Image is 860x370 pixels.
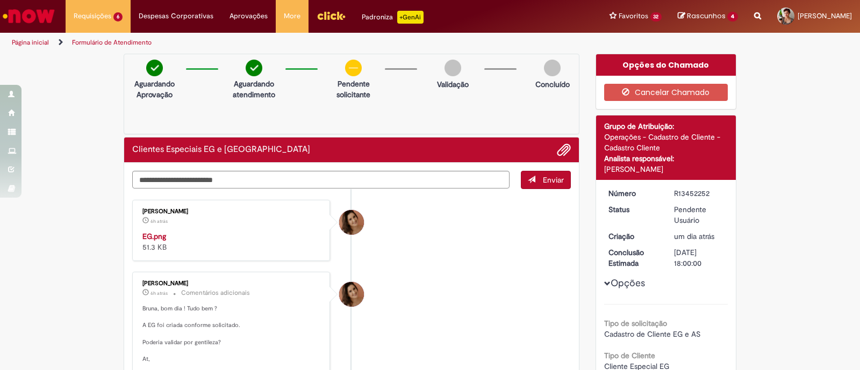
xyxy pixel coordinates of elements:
[8,33,565,53] ul: Trilhas de página
[437,79,469,90] p: Validação
[142,208,321,215] div: [PERSON_NAME]
[596,54,736,76] div: Opções do Chamado
[327,78,379,100] p: Pendente solicitante
[362,11,424,24] div: Padroniza
[397,11,424,24] p: +GenAi
[284,11,300,21] span: More
[132,171,510,189] textarea: Digite sua mensagem aqui...
[228,78,280,100] p: Aguardando atendimento
[674,231,714,241] span: um dia atrás
[113,12,123,21] span: 6
[317,8,346,24] img: click_logo_yellow_360x200.png
[674,231,714,241] time: 27/08/2025 12:39:31
[674,247,724,269] div: [DATE] 18:00:00
[604,329,700,339] span: Cadastro de Cliente EG e AS
[604,318,667,328] b: Tipo de solicitação
[798,11,852,20] span: [PERSON_NAME]
[544,60,561,76] img: img-circle-grey.png
[345,60,362,76] img: circle-minus.png
[557,143,571,157] button: Adicionar anexos
[674,231,724,242] div: 27/08/2025 12:39:31
[727,12,738,21] span: 4
[142,231,166,241] a: EG.png
[604,351,655,360] b: Tipo de Cliente
[604,153,728,164] div: Analista responsável:
[445,60,461,76] img: img-circle-grey.png
[12,38,49,47] a: Página inicial
[339,282,364,307] div: Emiliane Dias De Souza
[650,12,662,21] span: 32
[150,290,168,296] span: 6h atrás
[132,145,310,155] h2: Clientes Especiais EG e AS Histórico de tíquete
[521,171,571,189] button: Enviar
[619,11,648,21] span: Favoritos
[604,84,728,101] button: Cancelar Chamado
[74,11,111,21] span: Requisições
[339,210,364,235] div: Emiliane Dias De Souza
[142,280,321,287] div: [PERSON_NAME]
[535,79,570,90] p: Concluído
[687,11,726,21] span: Rascunhos
[604,164,728,175] div: [PERSON_NAME]
[1,5,56,27] img: ServiceNow
[604,121,728,132] div: Grupo de Atribuição:
[604,132,728,153] div: Operações - Cadastro de Cliente - Cadastro Cliente
[128,78,181,100] p: Aguardando Aprovação
[139,11,213,21] span: Despesas Corporativas
[72,38,152,47] a: Formulário de Atendimento
[600,247,666,269] dt: Conclusão Estimada
[150,290,168,296] time: 28/08/2025 09:28:25
[674,204,724,226] div: Pendente Usuário
[146,60,163,76] img: check-circle-green.png
[142,231,321,252] div: 51.3 KB
[543,175,564,185] span: Enviar
[181,288,250,298] small: Comentários adicionais
[600,188,666,199] dt: Número
[150,218,168,224] span: 6h atrás
[678,11,738,21] a: Rascunhos
[600,204,666,215] dt: Status
[600,231,666,242] dt: Criação
[246,60,262,76] img: check-circle-green.png
[674,188,724,199] div: R13452252
[230,11,268,21] span: Aprovações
